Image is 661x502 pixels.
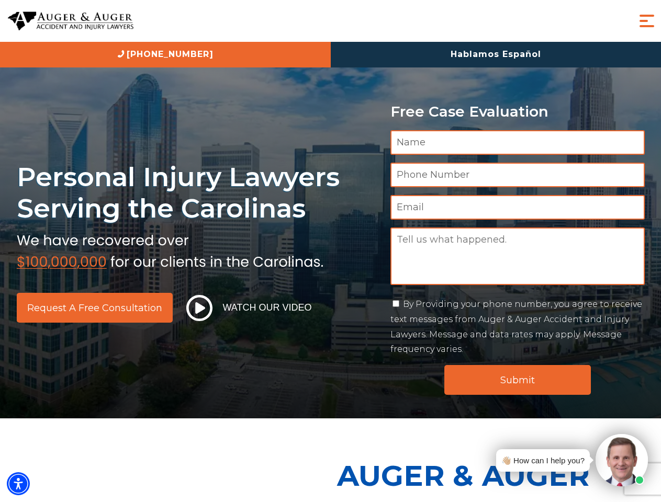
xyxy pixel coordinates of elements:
[390,163,645,187] input: Phone Number
[17,293,173,323] a: Request a Free Consultation
[17,230,323,269] img: sub text
[390,299,642,354] label: By Providing your phone number, you agree to receive text messages from Auger & Auger Accident an...
[337,450,655,501] p: Auger & Auger
[390,195,645,220] input: Email
[390,104,645,120] p: Free Case Evaluation
[7,472,30,495] div: Accessibility Menu
[501,453,585,467] div: 👋🏼 How can I help you?
[444,365,591,395] input: Submit
[27,303,162,313] span: Request a Free Consultation
[636,10,657,31] button: Menu
[390,130,645,155] input: Name
[596,434,648,486] img: Intaker widget Avatar
[183,294,315,322] button: Watch Our Video
[8,12,133,31] img: Auger & Auger Accident and Injury Lawyers Logo
[17,161,378,224] h1: Personal Injury Lawyers Serving the Carolinas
